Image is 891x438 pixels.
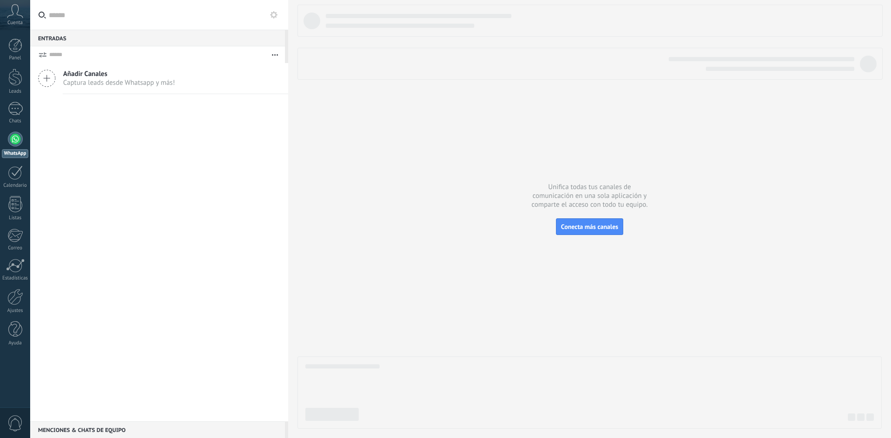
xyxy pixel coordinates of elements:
[7,20,23,26] span: Cuenta
[2,89,29,95] div: Leads
[2,149,28,158] div: WhatsApp
[556,218,623,235] button: Conecta más canales
[2,55,29,61] div: Panel
[2,245,29,251] div: Correo
[63,70,175,78] span: Añadir Canales
[2,340,29,346] div: Ayuda
[2,183,29,189] div: Calendario
[2,215,29,221] div: Listas
[2,275,29,281] div: Estadísticas
[561,222,618,231] span: Conecta más canales
[2,308,29,314] div: Ajustes
[30,30,285,46] div: Entradas
[63,78,175,87] span: Captura leads desde Whatsapp y más!
[30,421,285,438] div: Menciones & Chats de equipo
[2,118,29,124] div: Chats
